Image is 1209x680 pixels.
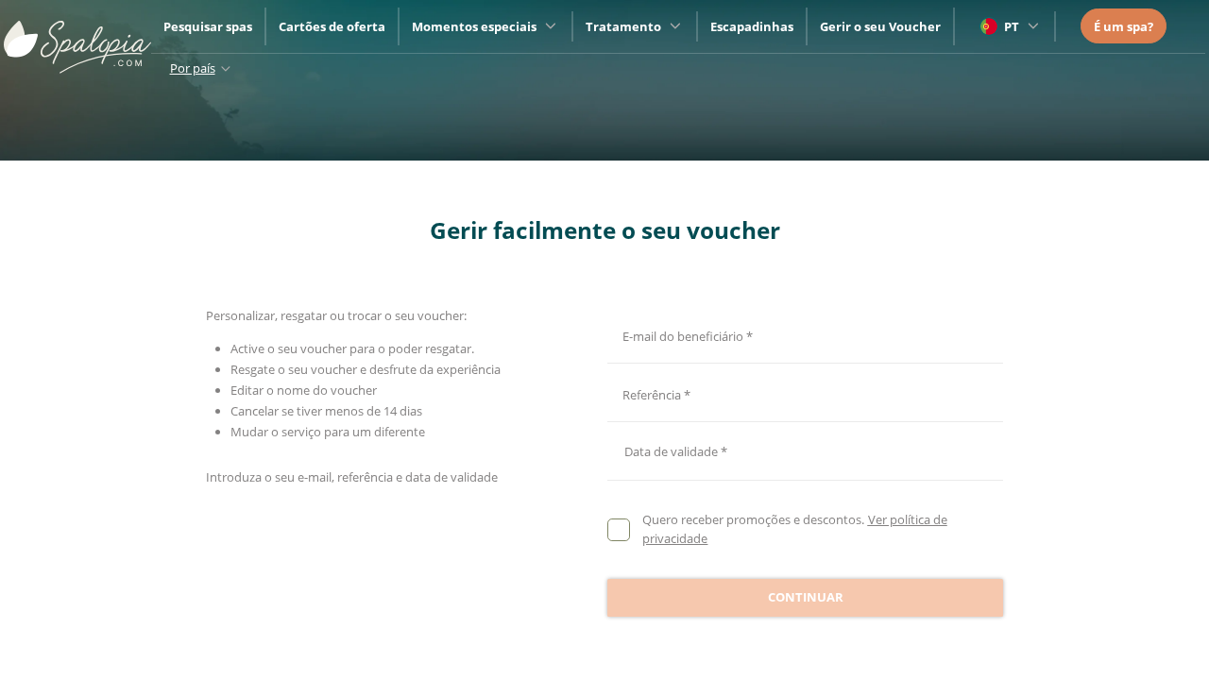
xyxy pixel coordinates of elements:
[206,307,467,324] span: Personalizar, resgatar ou trocar o seu voucher:
[230,382,377,399] span: Editar o nome do voucher
[820,18,941,35] a: Gerir o seu Voucher
[163,18,252,35] a: Pesquisar spas
[230,423,425,440] span: Mudar o serviço para um diferente
[768,588,843,607] span: Continuar
[206,468,498,485] span: Introduza o seu e-mail, referência e data de validade
[4,2,151,74] img: ImgLogoSpalopia.BvClDcEz.svg
[230,340,474,357] span: Active o seu voucher para o poder resgatar.
[230,402,422,419] span: Cancelar se tiver menos de 14 dias
[710,18,793,35] a: Escapadinhas
[642,511,946,547] a: Ver política de privacidade
[1094,18,1153,35] span: É um spa?
[430,214,780,246] span: Gerir facilmente o seu voucher
[170,59,215,76] span: Por país
[230,361,501,378] span: Resgate o seu voucher e desfrute da experiência
[1094,16,1153,37] a: É um spa?
[607,579,1003,617] button: Continuar
[642,511,864,528] span: Quero receber promoções e descontos.
[279,18,385,35] a: Cartões de oferta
